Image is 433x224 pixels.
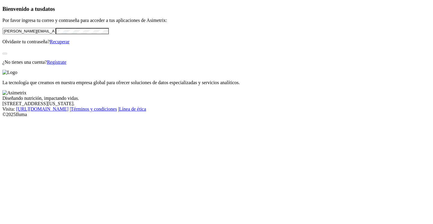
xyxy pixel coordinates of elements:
a: Línea de ética [119,106,146,112]
div: [STREET_ADDRESS][US_STATE]. [2,101,431,106]
input: Tu correo [2,28,56,34]
a: Regístrate [47,60,66,65]
img: Logo [2,70,17,75]
p: Por favor ingresa tu correo y contraseña para acceder a tus aplicaciones de Asimetrix: [2,18,431,23]
a: Recuperar [50,39,69,44]
div: © 2025 Iluma [2,112,431,117]
span: datos [42,6,55,12]
p: Olvidaste tu contraseña? [2,39,431,44]
p: ¿No tienes una cuenta? [2,60,431,65]
h3: Bienvenido a tus [2,6,431,12]
div: Visita : | | [2,106,431,112]
img: Asimetrix [2,90,26,96]
div: Diseñando nutrición, impactando vidas. [2,96,431,101]
a: Términos y condiciones [71,106,117,112]
p: La tecnología que creamos en nuestra empresa global para ofrecer soluciones de datos especializad... [2,80,431,85]
a: [URL][DOMAIN_NAME] [16,106,69,112]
